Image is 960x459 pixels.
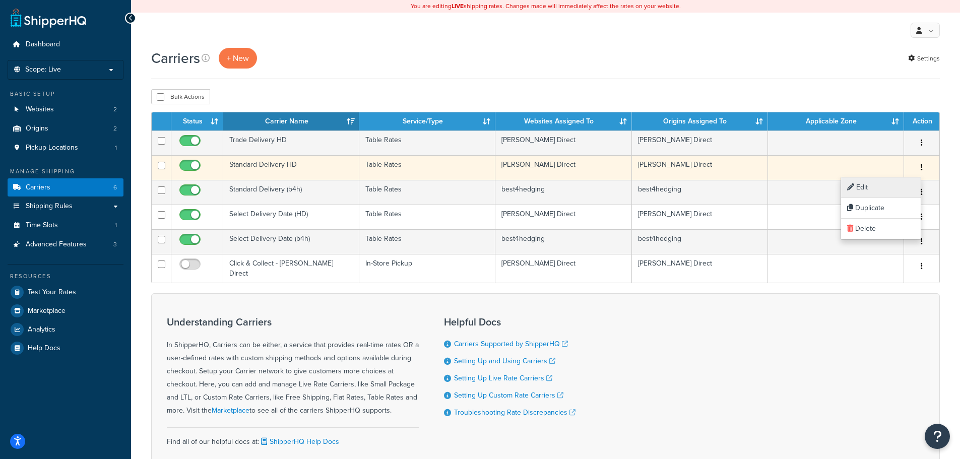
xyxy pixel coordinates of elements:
td: [PERSON_NAME] Direct [632,254,768,283]
span: Dashboard [26,40,60,49]
th: Applicable Zone: activate to sort column ascending [768,112,904,130]
th: Service/Type: activate to sort column ascending [359,112,495,130]
th: Carrier Name: activate to sort column ascending [223,112,359,130]
li: Websites [8,100,123,119]
a: ShipperHQ Home [11,8,86,28]
span: 3 [113,240,117,249]
a: Carriers Supported by ShipperHQ [454,339,568,349]
h3: Understanding Carriers [167,316,419,327]
a: Origins 2 [8,119,123,138]
a: Test Your Rates [8,283,123,301]
b: LIVE [452,2,464,11]
td: Standard Delivery HD [223,155,359,180]
a: ShipperHQ Help Docs [259,436,339,447]
td: Table Rates [359,130,495,155]
a: Duplicate [841,198,921,219]
th: Websites Assigned To: activate to sort column ascending [495,112,631,130]
span: Analytics [28,325,55,334]
li: Origins [8,119,123,138]
td: Standard Delivery (b4h) [223,180,359,205]
th: Status: activate to sort column ascending [171,112,223,130]
td: best4hedging [495,180,631,205]
a: Marketplace [212,405,249,416]
td: [PERSON_NAME] Direct [495,254,631,283]
td: best4hedging [632,229,768,254]
span: 1 [115,221,117,230]
li: Advanced Features [8,235,123,254]
a: Help Docs [8,339,123,357]
td: In-Store Pickup [359,254,495,283]
th: Action [904,112,939,130]
a: Pickup Locations 1 [8,139,123,157]
a: Setting Up and Using Carriers [454,356,555,366]
th: Origins Assigned To: activate to sort column ascending [632,112,768,130]
li: Time Slots [8,216,123,235]
td: [PERSON_NAME] Direct [632,155,768,180]
span: Test Your Rates [28,288,76,297]
li: Carriers [8,178,123,197]
span: Time Slots [26,221,58,230]
td: Table Rates [359,205,495,229]
span: 6 [113,183,117,192]
div: In ShipperHQ, Carriers can be either, a service that provides real-time rates OR a user-defined r... [167,316,419,417]
td: Select Delivery Date (HD) [223,205,359,229]
a: Settings [908,51,940,65]
div: Basic Setup [8,90,123,98]
div: Manage Shipping [8,167,123,176]
a: Setting Up Live Rate Carriers [454,373,552,383]
span: 2 [113,124,117,133]
span: Help Docs [28,344,60,353]
a: Marketplace [8,302,123,320]
td: [PERSON_NAME] Direct [495,155,631,180]
td: Table Rates [359,155,495,180]
li: Pickup Locations [8,139,123,157]
td: best4hedging [495,229,631,254]
div: Find all of our helpful docs at: [167,427,419,448]
span: Carriers [26,183,50,192]
button: Bulk Actions [151,89,210,104]
td: Trade Delivery HD [223,130,359,155]
a: Edit [841,177,921,198]
td: [PERSON_NAME] Direct [495,205,631,229]
a: Analytics [8,320,123,339]
span: Origins [26,124,48,133]
span: Shipping Rules [26,202,73,211]
a: Websites 2 [8,100,123,119]
td: best4hedging [632,180,768,205]
span: Advanced Features [26,240,87,249]
div: Resources [8,272,123,281]
h3: Helpful Docs [444,316,575,327]
span: 1 [115,144,117,152]
span: Marketplace [28,307,66,315]
a: Time Slots 1 [8,216,123,235]
a: Troubleshooting Rate Discrepancies [454,407,575,418]
td: [PERSON_NAME] Direct [632,205,768,229]
span: Scope: Live [25,65,61,74]
span: 2 [113,105,117,114]
td: Select Delivery Date (b4h) [223,229,359,254]
a: Setting Up Custom Rate Carriers [454,390,563,401]
a: Advanced Features 3 [8,235,123,254]
span: Websites [26,105,54,114]
button: + New [219,48,257,69]
td: Table Rates [359,229,495,254]
a: Shipping Rules [8,197,123,216]
td: Table Rates [359,180,495,205]
button: Open Resource Center [925,424,950,449]
h1: Carriers [151,48,200,68]
a: Dashboard [8,35,123,54]
td: [PERSON_NAME] Direct [495,130,631,155]
span: Pickup Locations [26,144,78,152]
td: [PERSON_NAME] Direct [632,130,768,155]
a: Delete [841,219,921,239]
td: Click & Collect - [PERSON_NAME] Direct [223,254,359,283]
a: Carriers 6 [8,178,123,197]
